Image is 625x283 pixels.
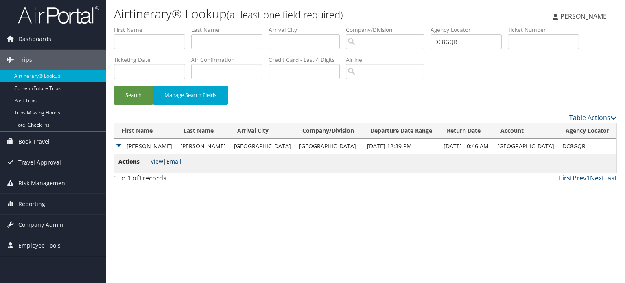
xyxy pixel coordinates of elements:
label: Ticket Number [508,26,585,34]
label: Airline [346,56,431,64]
span: Travel Approval [18,152,61,173]
span: Reporting [18,194,45,214]
td: [GEOGRAPHIC_DATA] [295,139,363,154]
th: Arrival City: activate to sort column ascending [230,123,295,139]
td: [GEOGRAPHIC_DATA] [493,139,558,154]
span: Employee Tools [18,235,61,256]
span: Company Admin [18,215,63,235]
a: Prev [573,173,586,182]
th: Departure Date Range: activate to sort column ascending [363,123,440,139]
div: 1 to 1 of records [114,173,231,187]
label: Ticketing Date [114,56,191,64]
button: Search [114,86,153,105]
span: Book Travel [18,132,50,152]
label: Company/Division [346,26,431,34]
a: [PERSON_NAME] [553,4,617,29]
span: | [151,158,181,165]
img: airportal-logo.png [18,5,99,24]
label: Air Confirmation [191,56,269,64]
th: Company/Division [295,123,363,139]
span: Actions [118,157,149,166]
a: View [151,158,163,165]
label: Arrival City [269,26,346,34]
td: DC8GQR [558,139,616,154]
th: Last Name: activate to sort column ascending [176,123,230,139]
label: First Name [114,26,191,34]
td: [GEOGRAPHIC_DATA] [230,139,295,154]
th: Account: activate to sort column ascending [493,123,558,139]
label: Credit Card - Last 4 Digits [269,56,346,64]
th: Agency Locator: activate to sort column ascending [558,123,616,139]
span: Risk Management [18,173,67,193]
span: [PERSON_NAME] [558,12,609,21]
a: Email [166,158,181,165]
a: Last [604,173,617,182]
label: Agency Locator [431,26,508,34]
a: Next [590,173,604,182]
td: [PERSON_NAME] [114,139,176,154]
a: 1 [586,173,590,182]
th: Return Date: activate to sort column ascending [439,123,493,139]
button: Manage Search Fields [153,86,228,105]
th: First Name: activate to sort column ascending [114,123,176,139]
h1: Airtinerary® Lookup [114,5,449,22]
a: First [559,173,573,182]
span: Trips [18,50,32,70]
span: Dashboards [18,29,51,49]
a: Table Actions [569,113,617,122]
td: [DATE] 10:46 AM [439,139,493,154]
td: [PERSON_NAME] [176,139,230,154]
label: Last Name [191,26,269,34]
td: [DATE] 12:39 PM [363,139,440,154]
span: 1 [139,173,142,182]
small: (at least one field required) [227,8,343,21]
